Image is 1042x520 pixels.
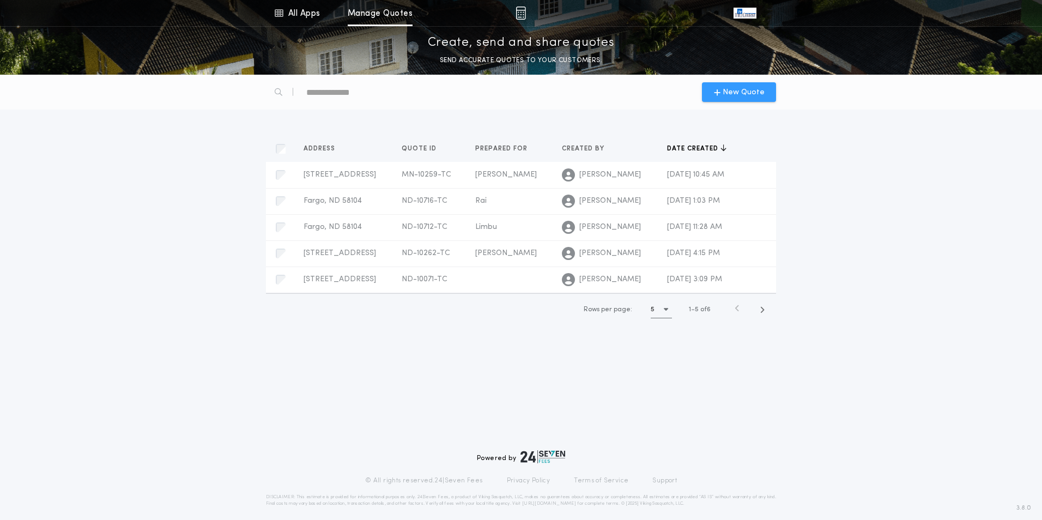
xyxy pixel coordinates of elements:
[579,248,641,259] span: [PERSON_NAME]
[402,249,450,257] span: ND-10262-TC
[651,301,672,318] button: 5
[428,34,615,52] p: Create, send and share quotes
[516,7,526,20] img: img
[723,87,765,98] span: New Quote
[579,170,641,180] span: [PERSON_NAME]
[520,450,565,463] img: logo
[734,8,756,19] img: vs-icon
[651,304,655,315] h1: 5
[304,223,362,231] span: Fargo, ND 58104
[365,476,483,485] p: © All rights reserved. 24|Seven Fees
[475,223,497,231] span: Limbu
[440,55,602,66] p: SEND ACCURATE QUOTES TO YOUR CUSTOMERS.
[304,143,343,154] button: Address
[562,143,613,154] button: Created by
[475,144,530,153] span: Prepared for
[667,275,722,283] span: [DATE] 3:09 PM
[579,196,641,207] span: [PERSON_NAME]
[402,143,445,154] button: Quote ID
[475,171,537,179] span: [PERSON_NAME]
[402,171,451,179] span: MN-10259-TC
[304,197,362,205] span: Fargo, ND 58104
[522,501,576,506] a: [URL][DOMAIN_NAME]
[667,171,724,179] span: [DATE] 10:45 AM
[667,143,726,154] button: Date created
[652,476,677,485] a: Support
[667,197,720,205] span: [DATE] 1:03 PM
[584,306,632,313] span: Rows per page:
[304,275,376,283] span: [STREET_ADDRESS]
[702,82,776,102] button: New Quote
[402,275,447,283] span: ND-10071-TC
[402,144,439,153] span: Quote ID
[477,450,565,463] div: Powered by
[700,305,711,315] span: of 6
[402,197,447,205] span: ND-10716-TC
[1016,503,1031,513] span: 3.8.0
[695,306,699,313] span: 5
[507,476,550,485] a: Privacy Policy
[562,144,607,153] span: Created by
[475,197,487,205] span: Rai
[667,223,722,231] span: [DATE] 11:28 AM
[667,249,720,257] span: [DATE] 4:15 PM
[579,222,641,233] span: [PERSON_NAME]
[266,494,776,507] p: DISCLAIMER: This estimate is provided for informational purposes only. 24|Seven Fees, a product o...
[579,274,641,285] span: [PERSON_NAME]
[475,249,537,257] span: [PERSON_NAME]
[304,171,376,179] span: [STREET_ADDRESS]
[402,223,447,231] span: ND-10712-TC
[667,144,720,153] span: Date created
[304,144,337,153] span: Address
[574,476,628,485] a: Terms of Service
[689,306,691,313] span: 1
[304,249,376,257] span: [STREET_ADDRESS]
